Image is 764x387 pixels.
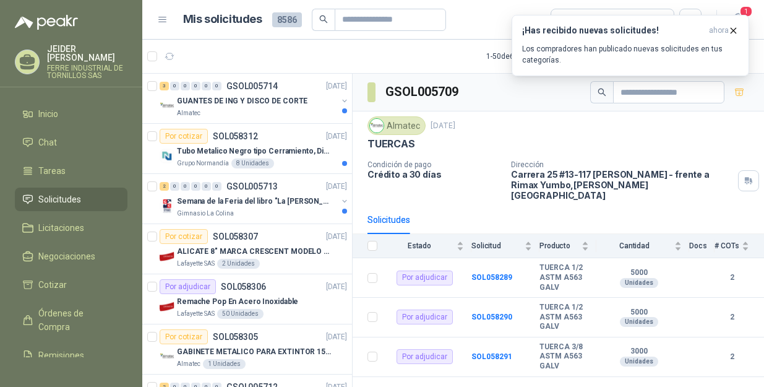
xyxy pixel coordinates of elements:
div: 0 [181,182,190,191]
a: Por cotizarSOL058307[DATE] Company LogoALICATE 8" MARCA CRESCENT MODELO 38008tvLafayette SAS2 Uni... [142,224,352,274]
a: Chat [15,131,127,154]
div: 1 - 50 de 6473 [486,46,567,66]
a: Tareas [15,159,127,183]
div: 1 Unidades [203,359,246,369]
span: Solicitudes [38,193,81,206]
p: Almatec [177,108,200,118]
div: Solicitudes [367,213,410,227]
span: Cantidad [596,241,672,250]
span: Estado [385,241,454,250]
a: 2 0 0 0 0 0 GSOL005713[DATE] Company LogoSemana de la Feria del libro "La [PERSON_NAME]"Gimnasio ... [160,179,350,219]
button: ¡Has recibido nuevas solicitudes!ahora Los compradores han publicado nuevas solicitudes en tus ca... [512,15,749,76]
div: Unidades [620,357,658,367]
img: Company Logo [160,299,174,314]
p: JEIDER [PERSON_NAME] [47,45,127,62]
button: 1 [727,9,749,31]
a: Cotizar [15,273,127,297]
div: Por adjudicar [397,271,453,285]
p: Semana de la Feria del libro "La [PERSON_NAME]" [177,196,331,207]
div: Unidades [620,278,658,288]
p: Dirección [511,160,733,169]
p: [DATE] [326,281,347,293]
img: Company Logo [160,349,174,364]
b: TUERCA 1/2 ASTM A563 GALV [539,263,589,292]
div: Por cotizar [160,229,208,244]
a: Solicitudes [15,188,127,211]
p: Lafayette SAS [177,259,215,269]
span: Cotizar [38,278,67,292]
p: GSOL005714 [226,82,278,90]
div: 50 Unidades [217,309,264,319]
span: # COTs [715,241,739,250]
p: SOL058306 [221,282,266,291]
th: Solicitud [471,234,539,258]
div: 0 [191,82,200,90]
p: SOL058305 [213,333,258,341]
p: TUERCAS [367,137,415,150]
div: 0 [212,182,221,191]
div: Unidades [620,317,658,327]
p: GABINETE METALICO PARA EXTINTOR 15 LB [177,346,331,358]
a: Negociaciones [15,245,127,268]
p: [DATE] [326,181,347,193]
b: 5000 [596,268,682,278]
img: Company Logo [160,98,174,113]
div: 0 [191,182,200,191]
div: Por adjudicar [397,349,453,364]
a: Por cotizarSOL058312[DATE] Company LogoTubo Metalico Negro tipo Cerramiento, Diametro 1-1/2", Esp... [142,124,352,174]
p: [DATE] [431,120,455,132]
h3: ¡Has recibido nuevas solicitudes! [522,25,704,36]
p: Los compradores han publicado nuevas solicitudes en tus categorías. [522,43,739,66]
a: SOL058289 [471,273,512,282]
p: [DATE] [326,80,347,92]
p: Lafayette SAS [177,309,215,319]
p: [DATE] [326,131,347,142]
p: FERRE INDUSTRIAL DE TORNILLOS SAS [47,64,127,79]
span: search [598,88,606,97]
span: Producto [539,241,579,250]
a: Órdenes de Compra [15,302,127,339]
p: ALICATE 8" MARCA CRESCENT MODELO 38008tv [177,246,331,258]
span: Órdenes de Compra [38,307,116,334]
div: Todas [559,13,585,27]
span: Remisiones [38,349,84,362]
b: 2 [715,351,749,363]
a: Licitaciones [15,216,127,240]
span: Inicio [38,107,58,121]
span: Solicitud [471,241,522,250]
div: 0 [170,182,179,191]
p: [DATE] [326,331,347,343]
h1: Mis solicitudes [183,11,262,28]
p: [DATE] [326,231,347,243]
a: SOL058291 [471,352,512,361]
div: 8 Unidades [231,159,274,168]
p: Tubo Metalico Negro tipo Cerramiento, Diametro 1-1/2", Espesor 2mm, Longitud 6m [177,146,331,157]
div: Por cotizar [160,129,208,144]
span: 1 [739,6,753,17]
span: Chat [38,136,57,149]
a: Remisiones [15,344,127,367]
a: Por adjudicarSOL058306[DATE] Company LogoRemache Pop En Acero InoxidableLafayette SAS50 Unidades [142,274,352,324]
th: # COTs [715,234,764,258]
a: Por cotizarSOL058305[DATE] Company LogoGABINETE METALICO PARA EXTINTOR 15 LBAlmatec1 Unidades [142,324,352,375]
p: Gimnasio La Colina [177,209,234,219]
div: 2 Unidades [217,259,260,269]
p: GUANTES DE ING Y DISCO DE CORTE [177,95,307,107]
b: 3000 [596,347,682,357]
p: Crédito a 30 días [367,169,501,180]
th: Estado [385,234,471,258]
div: Almatec [367,116,426,135]
b: 5000 [596,308,682,318]
div: 0 [170,82,179,90]
p: Condición de pago [367,160,501,169]
th: Cantidad [596,234,689,258]
span: ahora [709,25,729,36]
span: 8586 [272,12,302,27]
th: Docs [689,234,715,258]
h3: GSOL005709 [385,82,460,102]
b: 2 [715,311,749,323]
p: Remache Pop En Acero Inoxidable [177,296,298,308]
div: 0 [202,182,211,191]
a: SOL058290 [471,313,512,321]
